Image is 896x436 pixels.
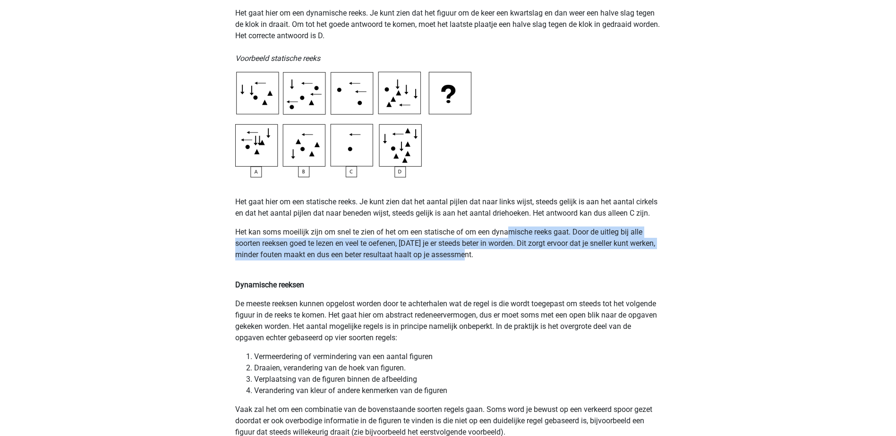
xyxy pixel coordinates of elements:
p: Het kan soms moeilijk zijn om snel te zien of het om een statische of om een dynamische reeks gaa... [235,226,661,272]
li: Vermeerdering of vermindering van een aantal figuren [254,351,661,362]
li: Verplaatsing van de figuren binnen de afbeelding [254,374,661,385]
p: De meeste reeksen kunnen opgelost worden door te achterhalen wat de regel is die wordt toegepast ... [235,298,661,344]
p: Het gaat hier om een statische reeks. Je kunt zien dat het aantal pijlen dat naar links wijst, st... [235,196,661,219]
li: Verandering van kleur of andere kenmerken van de figuren [254,385,661,396]
li: Draaien, verandering van de hoek van figuren. [254,362,661,374]
img: Inductive Reasoning Example2.svg [235,72,471,177]
b: Dynamische reeksen [235,280,304,289]
i: Voorbeeld statische reeks [235,54,320,63]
